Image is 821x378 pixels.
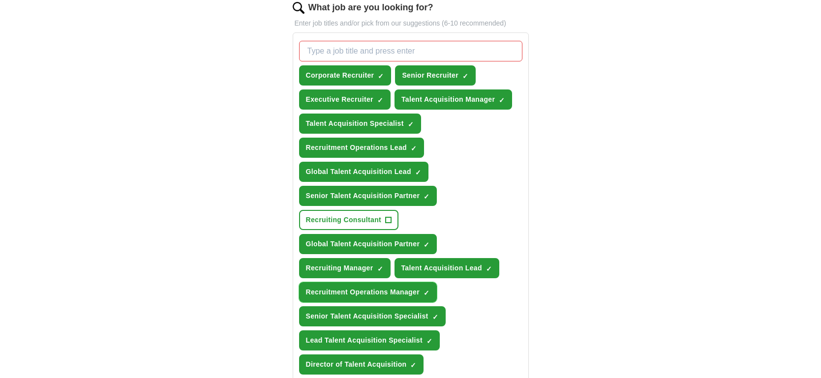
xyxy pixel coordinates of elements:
button: Recruitment Operations Manager✓ [299,282,437,302]
span: Corporate Recruiter [306,70,374,81]
span: ✓ [411,145,417,152]
span: ✓ [378,72,384,80]
span: Senior Talent Acquisition Specialist [306,311,428,321]
button: Talent Acquisition Specialist✓ [299,114,421,134]
span: ✓ [424,193,429,201]
p: Enter job titles and/or pick from our suggestions (6-10 recommended) [293,18,529,29]
span: Talent Acquisition Manager [401,94,495,105]
button: Talent Acquisition Manager✓ [395,89,512,110]
span: Global Talent Acquisition Partner [306,239,420,249]
button: Recruiting Consultant [299,210,399,230]
button: Global Talent Acquisition Lead✓ [299,162,428,182]
span: ✓ [486,265,492,273]
button: Global Talent Acquisition Partner✓ [299,234,437,254]
label: What job are you looking for? [308,1,433,14]
button: Senior Recruiter✓ [395,65,476,86]
button: Executive Recruiter✓ [299,89,391,110]
span: Talent Acquisition Lead [401,263,482,273]
span: ✓ [377,96,383,104]
button: Talent Acquisition Lead✓ [395,258,499,278]
span: Recruitment Operations Lead [306,143,407,153]
input: Type a job title and press enter [299,41,522,61]
button: Recruiting Manager✓ [299,258,391,278]
span: Recruiting Manager [306,263,373,273]
span: ✓ [377,265,383,273]
span: Executive Recruiter [306,94,373,105]
button: Corporate Recruiter✓ [299,65,392,86]
span: ✓ [415,169,421,176]
span: ✓ [499,96,505,104]
span: ✓ [462,72,468,80]
button: Director of Talent Acquisition✓ [299,354,424,375]
span: ✓ [432,313,438,321]
span: Lead Talent Acquisition Specialist [306,335,423,346]
span: Recruitment Operations Manager [306,287,420,297]
span: Global Talent Acquisition Lead [306,167,411,177]
span: ✓ [424,241,429,249]
span: ✓ [426,337,432,345]
span: Talent Acquisition Specialist [306,118,404,129]
button: Senior Talent Acquisition Partner✓ [299,186,437,206]
span: Director of Talent Acquisition [306,359,407,370]
span: ✓ [424,289,429,297]
button: Lead Talent Acquisition Specialist✓ [299,330,440,350]
span: Senior Talent Acquisition Partner [306,191,420,201]
img: search.png [293,2,304,14]
span: Senior Recruiter [402,70,458,81]
button: Recruitment Operations Lead✓ [299,138,425,158]
span: ✓ [410,361,416,369]
button: Senior Talent Acquisition Specialist✓ [299,306,446,326]
span: ✓ [408,120,414,128]
span: Recruiting Consultant [306,215,382,225]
